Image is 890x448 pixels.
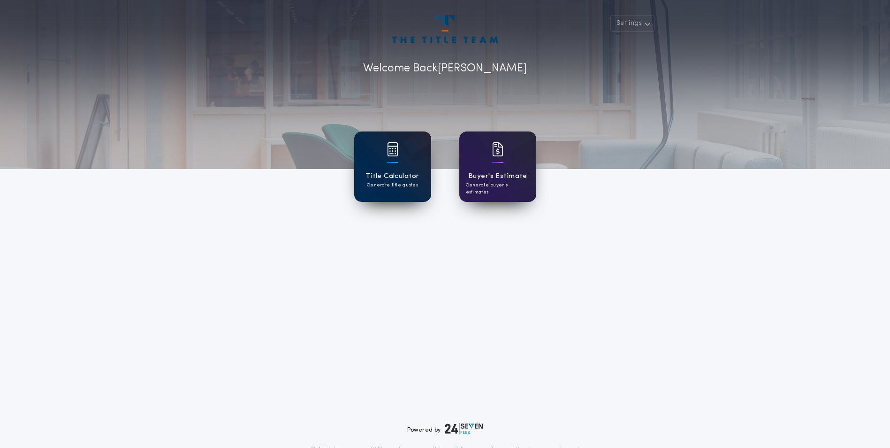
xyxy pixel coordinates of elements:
[407,423,483,434] div: Powered by
[492,142,503,156] img: card icon
[466,182,530,196] p: Generate buyer's estimates
[610,15,654,32] button: Settings
[459,131,536,202] a: card iconBuyer's EstimateGenerate buyer's estimates
[387,142,398,156] img: card icon
[468,171,527,182] h1: Buyer's Estimate
[365,171,419,182] h1: Title Calculator
[445,423,483,434] img: logo
[363,60,527,77] p: Welcome Back [PERSON_NAME]
[354,131,431,202] a: card iconTitle CalculatorGenerate title quotes
[392,15,497,43] img: account-logo
[367,182,418,189] p: Generate title quotes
